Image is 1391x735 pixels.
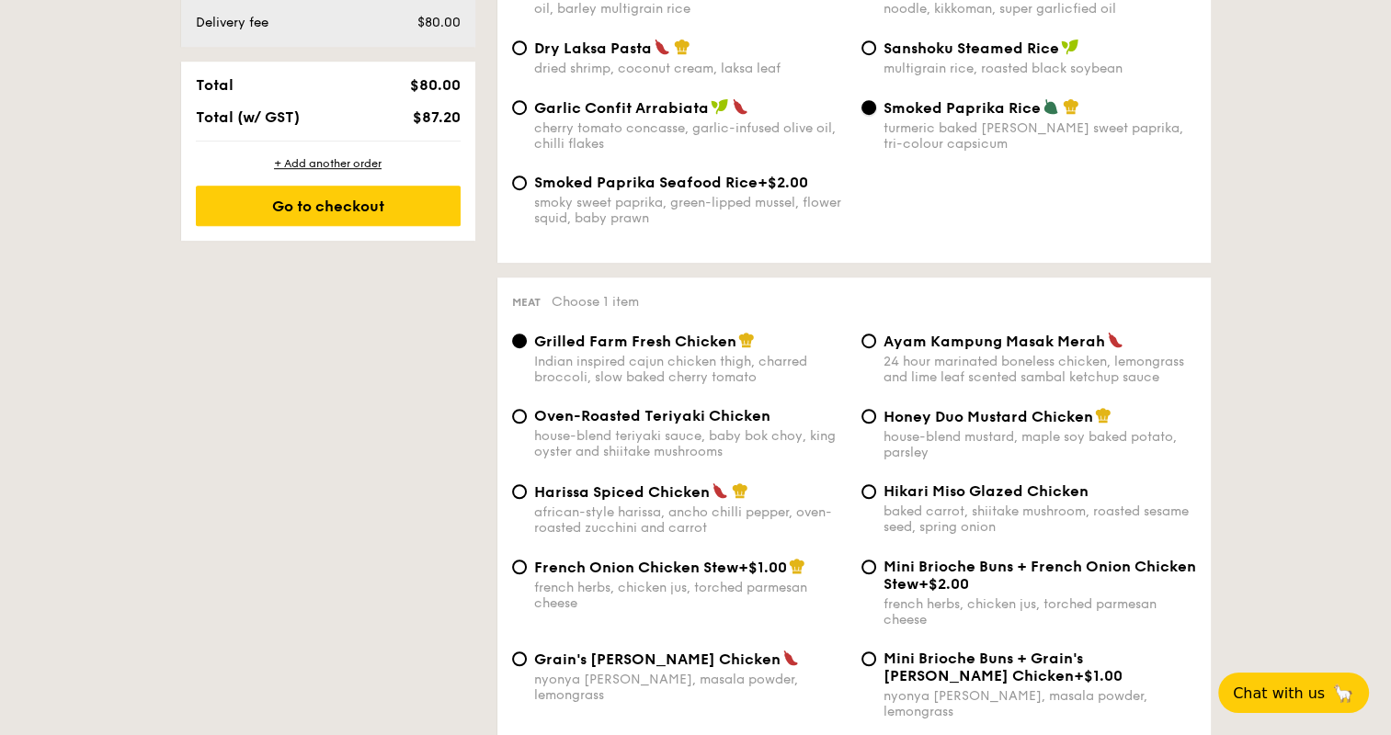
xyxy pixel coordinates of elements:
[534,195,847,226] div: smoky sweet paprika, green-lipped mussel, flower squid, baby prawn
[534,354,847,385] div: Indian inspired cajun chicken thigh, charred broccoli, slow baked cherry tomato
[512,296,541,309] span: Meat
[884,333,1105,350] span: Ayam Kampung Masak Merah
[512,175,527,190] input: Smoked Paprika Seafood Rice+$2.00smoky sweet paprika, green-lipped mussel, flower squid, baby prawn
[534,407,770,424] span: Oven-Roasted Teriyaki Chicken
[1233,684,1325,702] span: Chat with us
[712,482,728,499] img: icon-spicy.37a8142b.svg
[512,560,527,574] input: French Onion Chicken Stew+$1.00french herbs, chicken jus, torched parmesan cheese
[884,61,1196,76] div: multigrain rice, roasted black soybean
[534,428,847,459] div: house-blend teriyaki sauce, baby bok choy, king oyster and shiitake mushrooms
[738,559,787,576] span: +$1.00
[534,99,709,117] span: Garlic Confit Arrabiata
[789,558,805,574] img: icon-chef-hat.a58ddaea.svg
[758,174,808,191] span: +$2.00
[1061,39,1079,55] img: icon-vegan.f8ff3823.svg
[1063,98,1079,115] img: icon-chef-hat.a58ddaea.svg
[884,482,1089,500] span: Hikari Miso Glazed Chicken
[534,174,758,191] span: Smoked Paprika Seafood Rice
[861,560,876,574] input: Mini Brioche Buns + French Onion Chicken Stew+$2.00french herbs, chicken jus, torched parmesan ch...
[918,575,969,593] span: +$2.00
[884,120,1196,152] div: turmeric baked [PERSON_NAME] sweet paprika, tri-colour capsicum
[534,483,710,501] span: Harissa Spiced Chicken
[861,334,876,348] input: Ayam Kampung Masak Merah24 hour marinated boneless chicken, lemongrass and lime leaf scented samb...
[884,688,1196,719] div: nyonya [PERSON_NAME], masala powder, lemongrass
[1218,673,1369,713] button: Chat with us🦙
[711,98,729,115] img: icon-vegan.f8ff3823.svg
[1107,332,1123,348] img: icon-spicy.37a8142b.svg
[512,409,527,424] input: Oven-Roasted Teriyaki Chickenhouse-blend teriyaki sauce, baby bok choy, king oyster and shiitake ...
[861,100,876,115] input: Smoked Paprika Riceturmeric baked [PERSON_NAME] sweet paprika, tri-colour capsicum
[512,334,527,348] input: Grilled Farm Fresh ChickenIndian inspired cajun chicken thigh, charred broccoli, slow baked cherr...
[534,61,847,76] div: dried shrimp, coconut cream, laksa leaf
[732,482,748,499] img: icon-chef-hat.a58ddaea.svg
[861,484,876,499] input: Hikari Miso Glazed Chickenbaked carrot, shiitake mushroom, roasted sesame seed, spring onion
[861,409,876,424] input: Honey Duo Mustard Chickenhouse-blend mustard, maple soy baked potato, parsley
[534,120,847,152] div: cherry tomato concasse, garlic-infused olive oil, chilli flakes
[196,156,461,171] div: + Add another order
[674,39,690,55] img: icon-chef-hat.a58ddaea.svg
[884,650,1083,684] span: Mini Brioche Buns + Grain's [PERSON_NAME] Chicken
[782,650,799,666] img: icon-spicy.37a8142b.svg
[512,40,527,55] input: Dry Laksa Pastadried shrimp, coconut cream, laksa leaf
[512,651,527,666] input: Grain's [PERSON_NAME] Chickennyonya [PERSON_NAME], masala powder, lemongrass
[552,294,639,310] span: Choose 1 item
[1095,407,1112,424] img: icon-chef-hat.a58ddaea.svg
[534,559,738,576] span: French Onion Chicken Stew
[534,650,781,668] span: Grain's [PERSON_NAME] Chicken
[654,39,670,55] img: icon-spicy.37a8142b.svg
[1043,98,1059,115] img: icon-vegetarian.fe4039eb.svg
[884,99,1041,117] span: Smoked Paprika Rice
[884,596,1196,628] div: french herbs, chicken jus, torched parmesan cheese
[884,558,1196,593] span: Mini Brioche Buns + French Onion Chicken Stew
[534,672,847,703] div: nyonya [PERSON_NAME], masala powder, lemongrass
[196,76,234,94] span: Total
[512,484,527,499] input: Harissa Spiced Chickenafrican-style harissa, ancho chilli pepper, oven-roasted zucchini and carrot
[196,15,268,30] span: Delivery fee
[534,40,652,57] span: Dry Laksa Pasta
[884,354,1196,385] div: 24 hour marinated boneless chicken, lemongrass and lime leaf scented sambal ketchup sauce
[534,580,847,611] div: french herbs, chicken jus, torched parmesan cheese
[732,98,748,115] img: icon-spicy.37a8142b.svg
[196,108,300,126] span: Total (w/ GST)
[884,503,1196,535] div: baked carrot, shiitake mushroom, roasted sesame seed, spring onion
[738,332,755,348] img: icon-chef-hat.a58ddaea.svg
[534,333,736,350] span: Grilled Farm Fresh Chicken
[861,40,876,55] input: Sanshoku Steamed Ricemultigrain rice, roasted black soybean
[534,504,847,536] div: african-style harissa, ancho chilli pepper, oven-roasted zucchini and carrot
[1332,683,1354,704] span: 🦙
[512,100,527,115] input: Garlic Confit Arrabiatacherry tomato concasse, garlic-infused olive oil, chilli flakes
[884,408,1093,425] span: Honey Duo Mustard Chicken
[416,15,460,30] span: $80.00
[884,429,1196,460] div: house-blend mustard, maple soy baked potato, parsley
[409,76,460,94] span: $80.00
[861,651,876,666] input: Mini Brioche Buns + Grain's [PERSON_NAME] Chicken+$1.00nyonya [PERSON_NAME], masala powder, lemon...
[884,40,1059,57] span: Sanshoku Steamed Rice
[412,108,460,126] span: $87.20
[196,186,461,226] div: Go to checkout
[1074,667,1123,684] span: +$1.00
